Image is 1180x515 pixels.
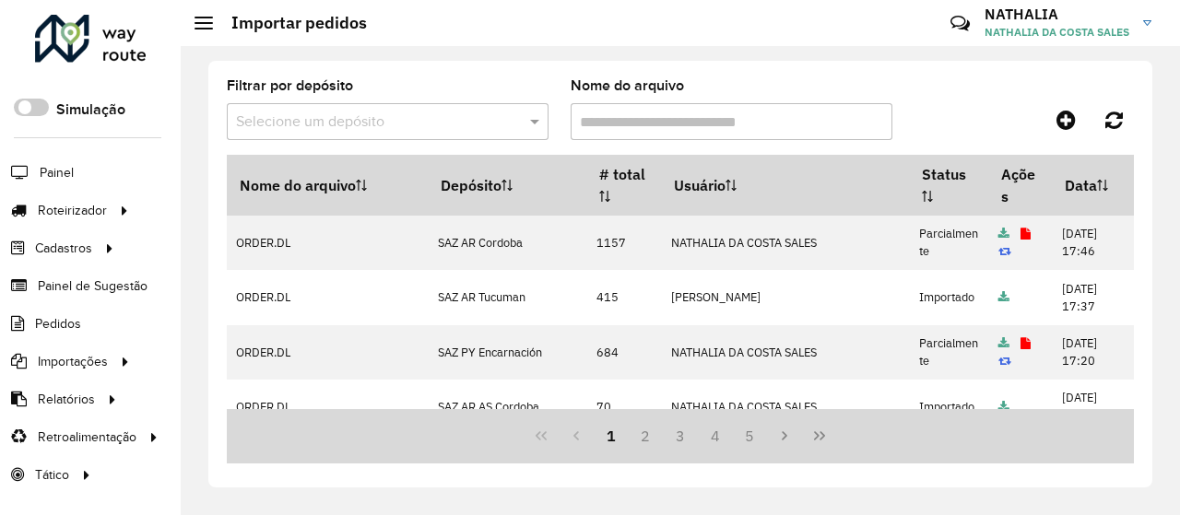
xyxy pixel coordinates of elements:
td: Parcialmente [909,325,988,380]
th: Status [909,155,988,216]
td: ORDER.DL [227,270,429,324]
button: 3 [663,418,698,453]
button: 1 [594,418,629,453]
a: Arquivo completo [998,289,1009,305]
button: 5 [733,418,768,453]
label: Filtrar por depósito [227,75,353,97]
a: Contato Rápido [940,4,980,43]
span: NATHALIA DA COSTA SALES [985,24,1129,41]
a: Reimportar [998,353,1011,369]
a: Arquivo completo [998,399,1009,415]
a: Exibir log de erros [1021,335,1031,351]
td: NATHALIA DA COSTA SALES [661,380,909,434]
a: Arquivo completo [998,335,1009,351]
a: Reimportar [998,243,1011,259]
span: Painel de Sugestão [38,276,147,296]
a: Exibir log de erros [1021,226,1031,241]
td: 1157 [587,216,662,270]
td: SAZ AR Tucuman [429,270,587,324]
td: [PERSON_NAME] [661,270,909,324]
td: 415 [587,270,662,324]
button: 4 [698,418,733,453]
th: # total [587,155,662,216]
th: Ações [988,155,1052,216]
td: ORDER.DL [227,325,429,380]
td: ORDER.DL [227,216,429,270]
th: Data [1053,155,1134,216]
span: Importações [38,352,108,371]
td: SAZ PY Encarnación [429,325,587,380]
td: Importado [909,270,988,324]
td: [DATE] 17:18 [1053,380,1134,434]
th: Nome do arquivo [227,155,429,216]
td: NATHALIA DA COSTA SALES [661,216,909,270]
span: Cadastros [35,239,92,258]
label: Simulação [56,99,125,121]
a: Arquivo completo [998,226,1009,241]
td: 70 [587,380,662,434]
span: Relatórios [38,390,95,409]
span: Pedidos [35,314,81,334]
td: [DATE] 17:46 [1053,216,1134,270]
td: NATHALIA DA COSTA SALES [661,325,909,380]
td: ORDER.DL [227,380,429,434]
span: Roteirizador [38,201,107,220]
span: Tático [35,465,69,485]
td: Importado [909,380,988,434]
td: SAZ AR Cordoba [429,216,587,270]
span: Retroalimentação [38,427,136,447]
span: Painel [40,163,74,182]
th: Usuário [661,155,909,216]
td: Parcialmente [909,216,988,270]
td: [DATE] 17:20 [1053,325,1134,380]
button: 2 [628,418,663,453]
td: SAZ AR AS Cordoba [429,380,587,434]
td: [DATE] 17:37 [1053,270,1134,324]
button: Last Page [802,418,837,453]
h3: NATHALIA [985,6,1129,23]
td: 684 [587,325,662,380]
label: Nome do arquivo [571,75,684,97]
button: Next Page [767,418,802,453]
th: Depósito [429,155,587,216]
h2: Importar pedidos [213,13,367,33]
